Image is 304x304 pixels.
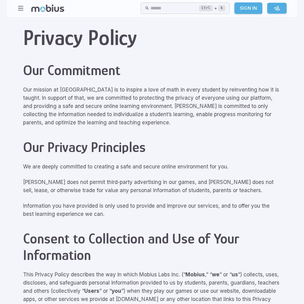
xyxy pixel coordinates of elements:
[199,5,213,11] kbd: Ctrl
[112,288,121,294] strong: you
[23,178,281,195] p: [PERSON_NAME] does not permit third-party advertising in our games, and [PERSON_NAME] does not se...
[23,25,281,50] h1: Privacy Policy
[23,62,281,78] h2: Our Commitment
[234,2,262,14] a: Sign In
[212,271,219,278] strong: we
[185,271,205,278] strong: Mobius
[23,139,281,155] h2: Our Privacy Principles
[218,5,225,11] kbd: k
[23,163,281,171] p: We are deeply committed to creating a safe and secure online environment for you.
[84,288,99,294] strong: Users
[23,230,281,263] h2: Consent to Collection and Use of Your Information
[199,5,225,12] div: +
[23,86,281,127] p: Our mission at [GEOGRAPHIC_DATA] is to inspire a love of math in every student by reinventing how...
[232,271,238,278] strong: us
[23,202,281,218] p: Information you have provided is only used to provide and improve our services, and to offer you ...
